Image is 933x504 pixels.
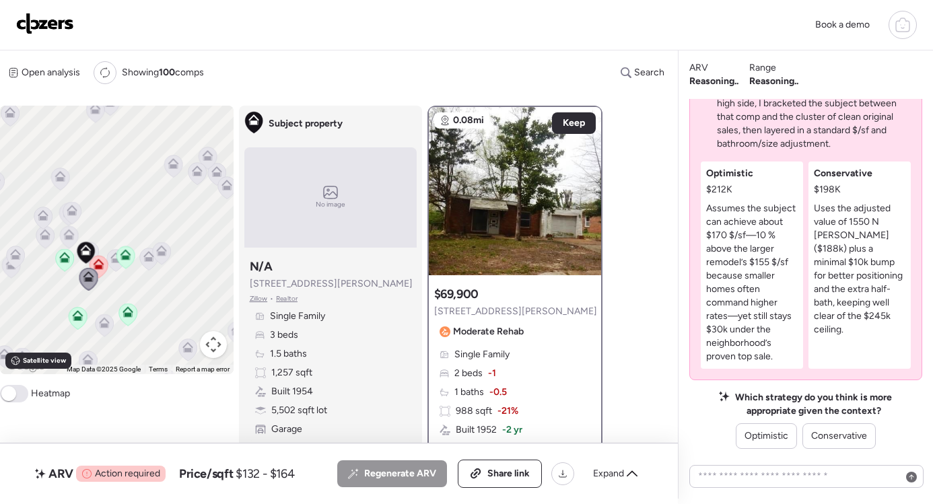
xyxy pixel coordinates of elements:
[176,365,230,373] a: Report a map error
[434,305,597,318] span: [STREET_ADDRESS][PERSON_NAME]
[23,355,66,366] span: Satellite view
[717,83,911,151] p: With just one full rehab sale to anchor the high side, I bracketed the subject between that comp ...
[270,310,325,323] span: Single Family
[489,386,507,399] span: -0.5
[179,466,233,482] span: Price/sqft
[593,467,624,480] span: Expand
[453,114,484,127] span: 0.08mi
[271,404,327,417] span: 5,502 sqft lot
[270,347,307,361] span: 1.5 baths
[745,429,788,443] span: Optimistic
[456,423,497,437] span: Built 1952
[316,199,345,210] span: No image
[270,328,298,342] span: 3 beds
[453,325,524,338] span: Moderate Rehab
[706,167,753,180] span: Optimistic
[634,66,664,79] span: Search
[456,404,492,418] span: 988 sqft
[454,386,484,399] span: 1 baths
[250,293,268,304] span: Zillow
[3,357,48,374] a: Open this area in Google Maps (opens a new window)
[364,467,436,480] span: Regenerate ARV
[22,66,80,79] span: Open analysis
[271,385,313,398] span: Built 1954
[689,75,738,88] span: Reasoning..
[434,286,479,302] h3: $69,900
[149,365,168,373] a: Terms
[487,467,530,480] span: Share link
[735,391,892,418] span: Which strategy do you think is more appropriate given the context?
[250,258,273,275] h3: N/A
[67,365,141,373] span: Map Data ©2025 Google
[16,13,74,34] img: Logo
[95,467,160,480] span: Action required
[502,423,522,437] span: -2 yr
[236,466,294,482] span: $132 - $164
[749,61,776,75] span: Range
[276,293,298,304] span: Realtor
[456,442,511,456] span: 6,599 sqft lot
[811,429,867,443] span: Conservative
[749,75,798,88] span: Reasoning..
[814,167,872,180] span: Conservative
[516,442,541,456] span: + 20%
[689,61,708,75] span: ARV
[454,367,483,380] span: 2 beds
[706,202,798,363] p: Assumes the subject can achieve about $170 $/sf—10 % above the larger remodel’s $155 $/sf because...
[250,277,413,291] span: [STREET_ADDRESS][PERSON_NAME]
[31,387,70,400] span: Heatmap
[815,19,870,30] span: Book a demo
[159,67,175,78] span: 100
[200,331,227,358] button: Map camera controls
[48,466,73,482] span: ARV
[270,293,273,304] span: •
[3,357,48,374] img: Google
[814,202,905,336] p: Uses the adjusted value of 1550 N [PERSON_NAME] ($188k) plus a minimal $10k bump for better posit...
[706,183,732,196] span: $212K
[122,66,204,79] span: Showing comps
[454,348,510,361] span: Single Family
[814,183,841,196] span: $198K
[271,423,302,436] span: Garage
[271,366,312,380] span: 1,257 sqft
[563,116,585,130] span: Keep
[488,367,496,380] span: -1
[497,404,518,418] span: -21%
[269,117,343,131] span: Subject property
